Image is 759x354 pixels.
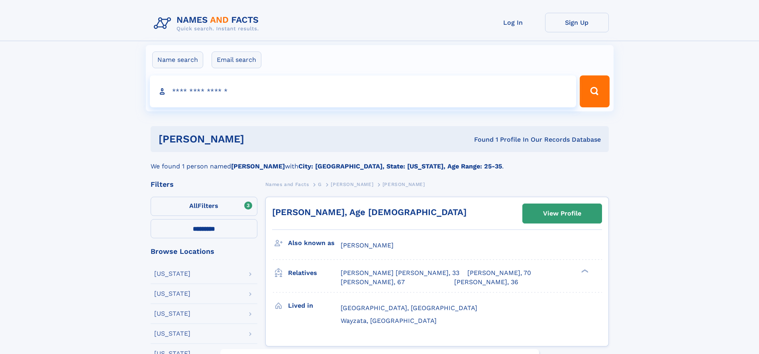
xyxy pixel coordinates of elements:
[154,271,190,277] div: [US_STATE]
[467,269,531,277] a: [PERSON_NAME], 70
[341,278,405,287] a: [PERSON_NAME], 67
[265,179,309,189] a: Names and Facts
[151,181,257,188] div: Filters
[151,13,265,34] img: Logo Names and Facts
[212,51,261,68] label: Email search
[523,204,602,223] a: View Profile
[341,269,459,277] a: [PERSON_NAME] [PERSON_NAME], 33
[154,310,190,317] div: [US_STATE]
[154,330,190,337] div: [US_STATE]
[331,179,373,189] a: [PERSON_NAME]
[579,269,589,274] div: ❯
[481,13,545,32] a: Log In
[151,197,257,216] label: Filters
[298,162,502,170] b: City: [GEOGRAPHIC_DATA], State: [US_STATE], Age Range: 25-35
[341,304,477,312] span: [GEOGRAPHIC_DATA], [GEOGRAPHIC_DATA]
[341,317,437,324] span: Wayzata, [GEOGRAPHIC_DATA]
[189,202,198,210] span: All
[543,204,581,223] div: View Profile
[331,182,373,187] span: [PERSON_NAME]
[454,278,518,287] a: [PERSON_NAME], 36
[272,207,467,217] a: [PERSON_NAME], Age [DEMOGRAPHIC_DATA]
[580,75,609,107] button: Search Button
[231,162,285,170] b: [PERSON_NAME]
[341,241,394,249] span: [PERSON_NAME]
[151,248,257,255] div: Browse Locations
[152,51,203,68] label: Name search
[288,236,341,250] h3: Also known as
[288,266,341,280] h3: Relatives
[150,75,577,107] input: search input
[159,134,359,144] h1: [PERSON_NAME]
[318,179,322,189] a: G
[545,13,609,32] a: Sign Up
[154,291,190,297] div: [US_STATE]
[359,135,601,144] div: Found 1 Profile In Our Records Database
[382,182,425,187] span: [PERSON_NAME]
[151,152,609,171] div: We found 1 person named with .
[288,299,341,312] h3: Lived in
[318,182,322,187] span: G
